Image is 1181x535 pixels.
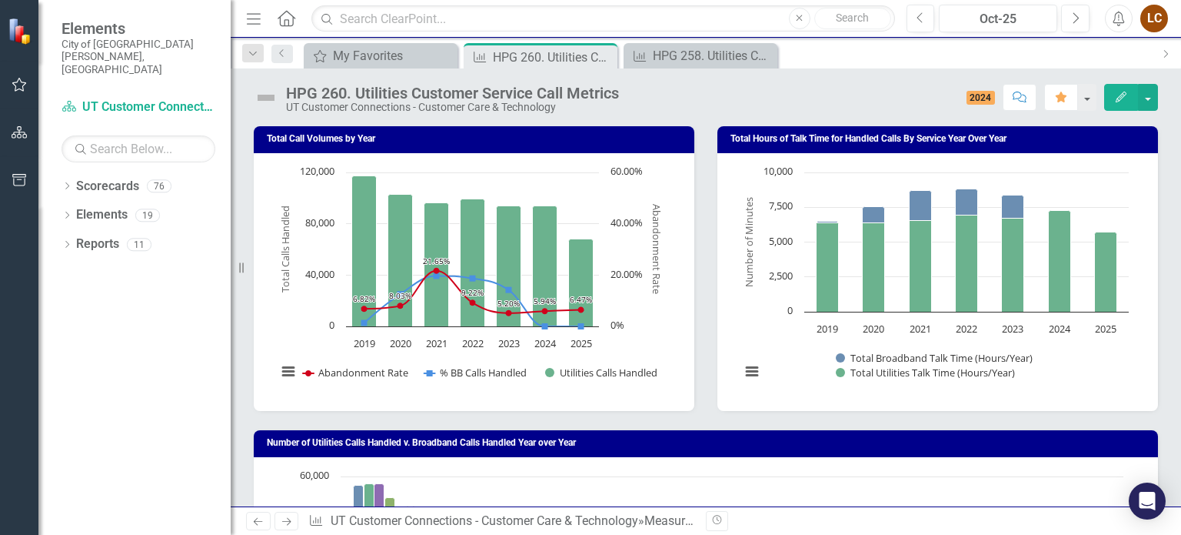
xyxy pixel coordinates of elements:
button: Show Total Utilities Talk Time (Hours/Year) [836,366,1017,380]
svg: Interactive chart [733,165,1136,396]
button: LC [1140,5,1168,32]
g: Total Utilities Talk Time (Hours/Year), bar series 2 of 2 with 7 bars. [817,211,1117,313]
path: 2024, 94,133. Utilities Calls Handled. [533,206,557,327]
text: 2020 [863,322,884,336]
path: 2022, 99,399. Utilities Calls Handled. [461,199,485,327]
path: 2023, 5.20205403. Abandonment Rate. [506,310,512,316]
path: 2022, 1,901. Total Broadband Talk Time (Hours/Year). [956,189,978,216]
path: 2019, 6.81572335. Abandonment Rate. [361,306,368,312]
a: Scorecards [76,178,139,196]
text: Abandonment Rate [650,205,664,295]
path: 2020, 8.03235918. Abandonment Rate. [398,303,404,309]
text: 0 [787,303,793,317]
text: 0% [610,318,624,332]
text: 40.00% [610,216,643,229]
a: Reports [76,236,119,253]
text: 6.82% [353,293,375,304]
text: 80,000 [305,216,334,229]
div: My Favorites [333,46,454,65]
button: Show Total Broadband Talk Time (Hours/Year) [836,351,1034,365]
g: Utilities Calls Handled, series 3 of 3. Bar series with 7 bars. Y axis, Total Calls Handled. [352,176,594,327]
path: 2020, 1,130. Total Broadband Talk Time (Hours/Year). [863,207,885,223]
a: HPG 258. Utilities Customer Service Contacts [627,46,773,65]
text: 6.47% [570,294,592,305]
text: 21.65% [423,256,450,266]
path: 2022, 18.70665402. % BB Calls Handled. [470,276,476,282]
path: 2024, 5.9426556. Abandonment Rate. [542,308,548,314]
text: Total Calls Handled [278,206,292,293]
text: 60.00% [610,164,643,178]
svg: Interactive chart [269,165,673,396]
button: Show Utilities Calls Handled [545,366,660,380]
text: 0 [329,318,334,332]
text: 2022 [956,322,977,336]
span: Elements [62,19,215,38]
path: 2019, 6,365. Total Utilities Talk Time (Hours/Year). [817,223,839,313]
text: 2024 [1049,322,1071,336]
a: UT Customer Connections - Customer Care & Technology [331,513,638,528]
img: ClearPoint Strategy [8,18,35,45]
div: 76 [147,179,171,192]
text: 60,000 [300,468,329,482]
h3: Number of Utilities Calls Handled v. Broadband Calls Handled Year over Year [267,438,1150,448]
text: 2019 [817,322,838,336]
button: Show % BB Calls Handled [424,366,528,380]
path: 2022, 6,914. Total Utilities Talk Time (Hours/Year). [956,216,978,313]
a: Measures [644,513,697,528]
path: 2021, 21.64963398. Abandonment Rate. [434,268,440,274]
div: UT Customer Connections - Customer Care & Technology [286,102,619,113]
div: Oct-25 [944,10,1052,28]
div: 11 [127,238,151,251]
path: 2025, 5,702. Total Utilities Talk Time (Hours/Year). [1095,232,1117,313]
path: 2020, 6,384. Total Utilities Talk Time (Hours/Year). [863,223,885,313]
div: 19 [135,209,160,222]
path: 2020, 102,722. Utilities Calls Handled. [388,195,413,327]
input: Search Below... [62,135,215,162]
text: 2025 [571,336,592,350]
div: HPG 260. Utilities Customer Service Call Metrics [286,85,619,102]
div: » » [308,513,694,530]
div: Open Intercom Messenger [1129,483,1166,520]
span: Search [836,12,869,24]
img: Not Defined [254,85,278,110]
span: 2024 [966,91,996,105]
div: HPG 258. Utilities Customer Service Contacts [653,46,773,65]
a: My Favorites [308,46,454,65]
button: View chart menu, Chart [741,361,763,383]
button: Oct-25 [939,5,1057,32]
path: 2023, 1,637. Total Broadband Talk Time (Hours/Year). [1002,196,1024,219]
path: 2025, 0. % BB Calls Handled. [578,323,584,329]
text: 5.94% [534,296,556,306]
path: 2019, 117,405. Utilities Calls Handled. [352,176,377,327]
text: 2022 [462,336,484,350]
a: UT Customer Connections - Customer Care & Technology [62,99,215,116]
text: 9.22% [461,287,484,298]
text: 5,000 [769,234,793,248]
div: Chart. Highcharts interactive chart. [733,165,1143,396]
path: 2023, 14.20557679. % BB Calls Handled. [506,287,512,293]
input: Search ClearPoint... [311,5,894,32]
text: 120,000 [300,164,334,178]
path: 2024, 0. % BB Calls Handled. [542,323,548,329]
path: 2023, 6,710. Total Utilities Talk Time (Hours/Year). [1002,219,1024,313]
text: Number of Minutes [742,197,756,287]
path: 2021, 6,533. Total Utilities Talk Time (Hours/Year). [910,221,932,313]
h3: Total Hours of Talk Time for Handled Calls By Service Year Over Year [730,134,1150,144]
path: 2019, 1.34448132. % BB Calls Handled. [361,320,368,326]
path: 2023, 94,059. Utilities Calls Handled. [497,206,521,327]
div: Chart. Highcharts interactive chart. [269,165,679,396]
h3: Total Call Volumes by Year [267,134,687,144]
text: 5.20% [497,298,520,309]
g: Total Broadband Talk Time (Hours/Year), bar series 1 of 2 with 7 bars. [817,172,1106,223]
div: HPG 260. Utilities Customer Service Call Metrics [493,48,614,67]
path: 2025, 6.46908578. Abandonment Rate. [578,307,584,313]
path: 2021, 2,191. Total Broadband Talk Time (Hours/Year). [910,191,932,221]
button: Show Abandonment Rate [303,366,408,380]
path: 2019, 103. Total Broadband Talk Time (Hours/Year). [817,222,839,223]
text: 2021 [910,322,931,336]
small: City of [GEOGRAPHIC_DATA][PERSON_NAME], [GEOGRAPHIC_DATA] [62,38,215,75]
path: 2024, 7,265. Total Utilities Talk Time (Hours/Year). [1049,211,1071,313]
text: 40,000 [305,267,334,281]
button: Search [814,8,891,29]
